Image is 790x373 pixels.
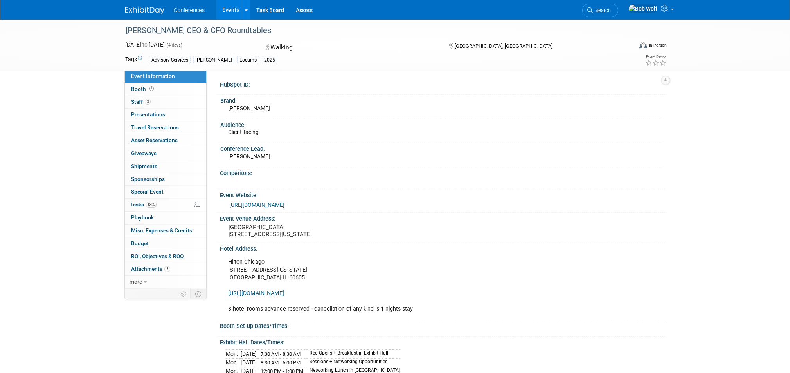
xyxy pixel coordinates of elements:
[131,163,157,169] span: Shipments
[125,212,206,224] a: Playbook
[593,7,611,13] span: Search
[125,121,206,134] a: Travel Reservations
[228,129,259,135] span: Client-facing
[131,99,151,105] span: Staff
[587,41,667,53] div: Event Format
[149,56,191,64] div: Advisory Services
[145,99,151,105] span: 3
[261,360,301,366] span: 8:30 AM - 5:00 PM
[220,119,662,129] div: Audience:
[131,240,149,246] span: Budget
[125,199,206,211] a: Tasks84%
[262,56,277,64] div: 2025
[220,79,665,89] div: HubSpot ID:
[305,350,400,359] td: Reg Opens + Breakfast in Exhibit Hall
[229,202,284,208] a: [URL][DOMAIN_NAME]
[164,266,170,272] span: 3
[166,43,182,48] span: (4 days)
[193,56,234,64] div: [PERSON_NAME]
[228,105,270,111] span: [PERSON_NAME]
[125,70,206,83] a: Event Information
[131,137,178,143] span: Asset Reservations
[582,4,618,17] a: Search
[125,250,206,263] a: ROI, Objectives & ROO
[305,358,400,367] td: Sessions + Networking Opportunities
[220,95,662,105] div: Brand:
[130,279,142,285] span: more
[125,160,206,173] a: Shipments
[125,55,142,64] td: Tags
[146,202,157,208] span: 84%
[125,134,206,147] a: Asset Reservations
[131,111,165,118] span: Presentations
[131,214,154,221] span: Playbook
[125,7,164,14] img: ExhibitDay
[177,289,191,299] td: Personalize Event Tab Strip
[125,42,165,48] span: [DATE] [DATE]
[190,289,206,299] td: Toggle Event Tabs
[228,290,284,297] a: [URL][DOMAIN_NAME]
[125,237,206,250] a: Budget
[226,350,241,359] td: Mon.
[229,224,397,238] pre: [GEOGRAPHIC_DATA] [STREET_ADDRESS][US_STATE]
[263,41,436,54] div: Walking
[131,86,155,92] span: Booth
[220,189,665,199] div: Event Website:
[125,276,206,288] a: more
[237,56,259,64] div: Locums
[455,43,552,49] span: [GEOGRAPHIC_DATA], [GEOGRAPHIC_DATA]
[125,147,206,160] a: Giveaways
[131,150,157,156] span: Giveaways
[123,24,621,38] div: [PERSON_NAME] CEO & CFO Roundtables
[220,143,662,153] div: Conference Lead:
[228,153,270,159] span: [PERSON_NAME]
[125,225,206,237] a: Misc. Expenses & Credits
[125,96,206,109] a: Staff3
[220,243,665,253] div: Hotel Address:
[131,124,179,130] span: Travel Reservations
[241,358,257,367] td: [DATE]
[226,358,241,367] td: Mon.
[628,4,658,13] img: Bob Wolf
[261,351,301,357] span: 7:30 AM - 8:30 AM
[220,320,665,330] div: Booth Set-up Dates/Times:
[125,263,206,275] a: Attachments3
[174,7,205,13] span: Conferences
[130,201,157,208] span: Tasks
[148,86,155,92] span: Booth not reserved yet
[125,109,206,121] a: Presentations
[125,173,206,186] a: Sponsorships
[125,186,206,198] a: Special Event
[220,213,665,223] div: Event Venue Address:
[131,176,165,182] span: Sponsorships
[131,73,175,79] span: Event Information
[639,42,647,48] img: Format-Inperson.png
[220,167,665,177] div: Competitors:
[223,254,578,317] div: Hilton Chicago [STREET_ADDRESS][US_STATE] [GEOGRAPHIC_DATA] IL 60605 3 hotel rooms advance reserv...
[131,227,192,234] span: Misc. Expenses & Credits
[241,350,257,359] td: [DATE]
[131,253,184,259] span: ROI, Objectives & ROO
[131,188,164,195] span: Special Event
[648,42,667,48] div: In-Person
[220,337,665,346] div: Exhibit Hall Dates/Times:
[645,55,666,59] div: Event Rating
[131,266,170,272] span: Attachments
[125,83,206,96] a: Booth
[141,42,149,48] span: to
